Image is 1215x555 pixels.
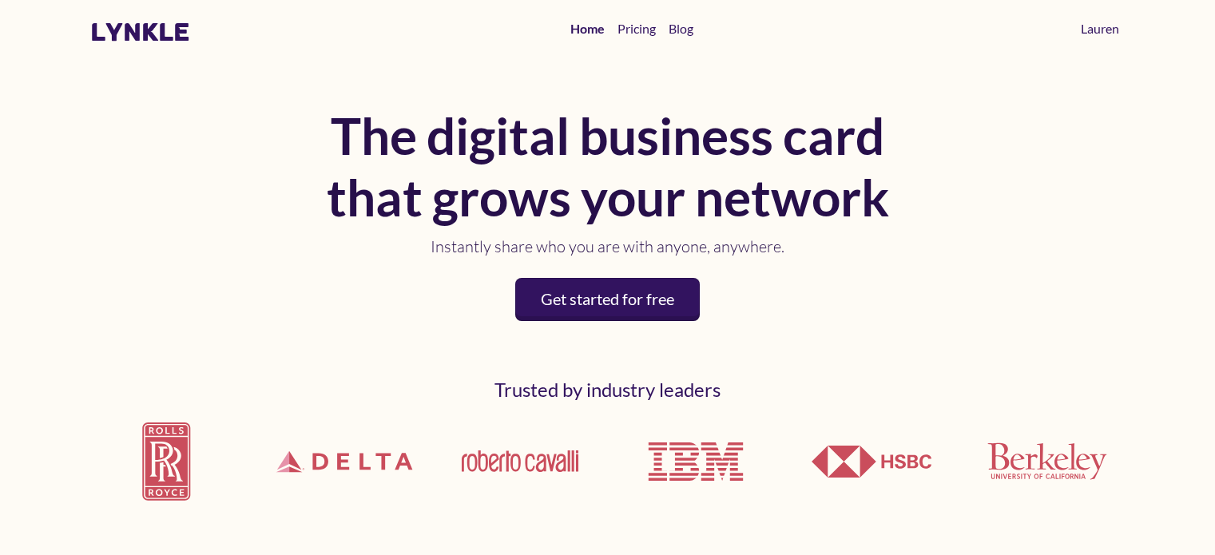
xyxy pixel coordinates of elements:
img: Roberto Cavalli [460,449,580,474]
img: IBM [636,402,756,521]
p: Instantly share who you are with anyone, anywhere. [320,235,895,259]
a: Get started for free [515,278,700,321]
h1: The digital business card that grows your network [320,105,895,228]
a: Home [564,13,611,45]
img: HSBC [812,446,931,478]
a: Blog [662,13,700,45]
a: Pricing [611,13,662,45]
img: Delta Airlines [266,406,423,517]
img: UCLA Berkeley [987,442,1107,480]
a: lynkle [90,17,190,47]
img: Rolls Royce [90,409,247,513]
h2: Trusted by industry leaders [90,379,1126,402]
a: Lauren [1074,13,1126,45]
